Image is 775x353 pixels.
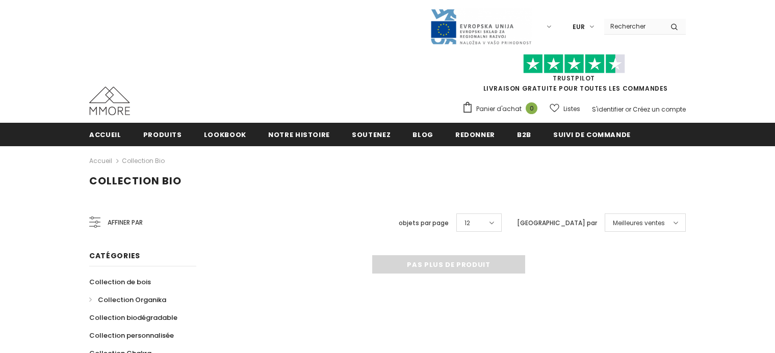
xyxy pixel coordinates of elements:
span: Collection biodégradable [89,313,177,322]
span: soutenez [352,130,391,140]
a: Accueil [89,123,121,146]
span: LIVRAISON GRATUITE POUR TOUTES LES COMMANDES [462,59,686,93]
label: objets par page [399,218,449,228]
span: B2B [517,130,531,140]
span: Collection Organika [98,295,166,305]
a: S'identifier [592,105,624,114]
span: Catégories [89,251,140,261]
span: Collection Bio [89,174,182,188]
a: Listes [550,100,580,118]
span: Collection de bois [89,277,151,287]
span: 0 [526,102,537,114]
span: Affiner par [108,217,143,228]
span: Notre histoire [268,130,330,140]
span: Lookbook [204,130,246,140]
a: Produits [143,123,182,146]
label: [GEOGRAPHIC_DATA] par [517,218,597,228]
a: Redonner [455,123,495,146]
a: Collection Organika [89,291,166,309]
a: Collection Bio [122,156,165,165]
span: Meilleures ventes [613,218,665,228]
a: Notre histoire [268,123,330,146]
a: soutenez [352,123,391,146]
input: Search Site [604,19,663,34]
a: Accueil [89,155,112,167]
a: Javni Razpis [430,22,532,31]
span: Produits [143,130,182,140]
span: Accueil [89,130,121,140]
span: Panier d'achat [476,104,522,114]
span: Redonner [455,130,495,140]
img: Faites confiance aux étoiles pilotes [523,54,625,74]
span: Collection personnalisée [89,331,174,340]
a: Collection de bois [89,273,151,291]
span: or [625,105,631,114]
span: 12 [464,218,470,228]
a: Créez un compte [633,105,686,114]
a: B2B [517,123,531,146]
span: Suivi de commande [553,130,631,140]
a: Panier d'achat 0 [462,101,542,117]
a: Collection personnalisée [89,327,174,344]
span: EUR [573,22,585,32]
a: Lookbook [204,123,246,146]
span: Listes [563,104,580,114]
img: Cas MMORE [89,87,130,115]
span: Blog [412,130,433,140]
a: Suivi de commande [553,123,631,146]
a: TrustPilot [553,74,595,83]
img: Javni Razpis [430,8,532,45]
a: Collection biodégradable [89,309,177,327]
a: Blog [412,123,433,146]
